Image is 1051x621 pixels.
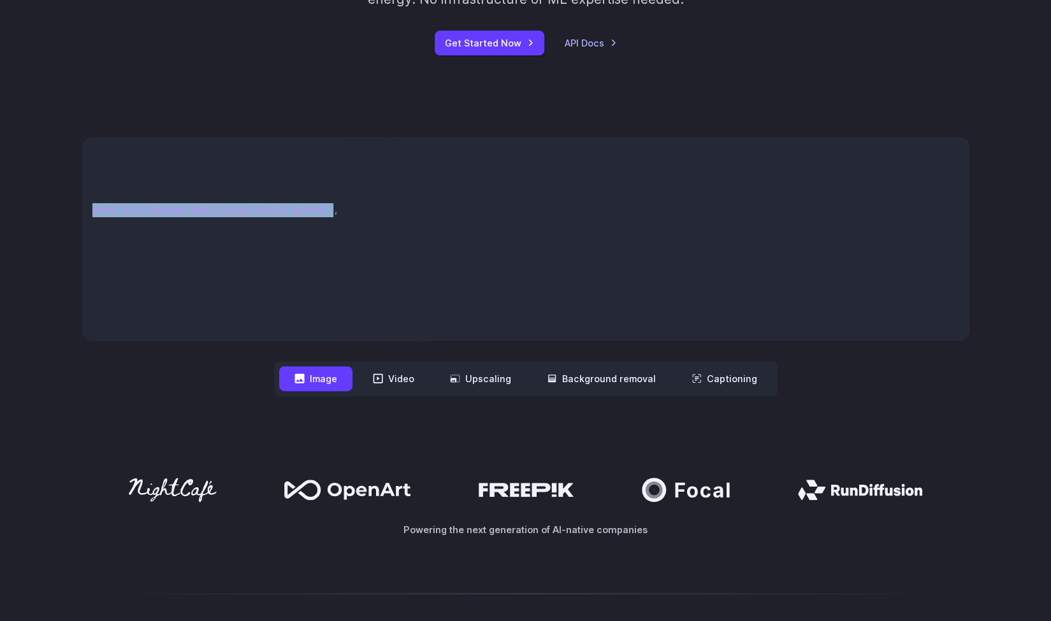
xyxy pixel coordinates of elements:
button: Upscaling [435,366,526,391]
button: Captioning [676,366,772,391]
button: Image [279,366,352,391]
a: API Docs [565,36,617,50]
span: , [333,204,338,215]
a: Get Started Now [435,31,544,55]
button: Video [358,366,430,391]
button: Background removal [532,366,671,391]
p: Powering the next generation of AI-native companies [82,522,969,537]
